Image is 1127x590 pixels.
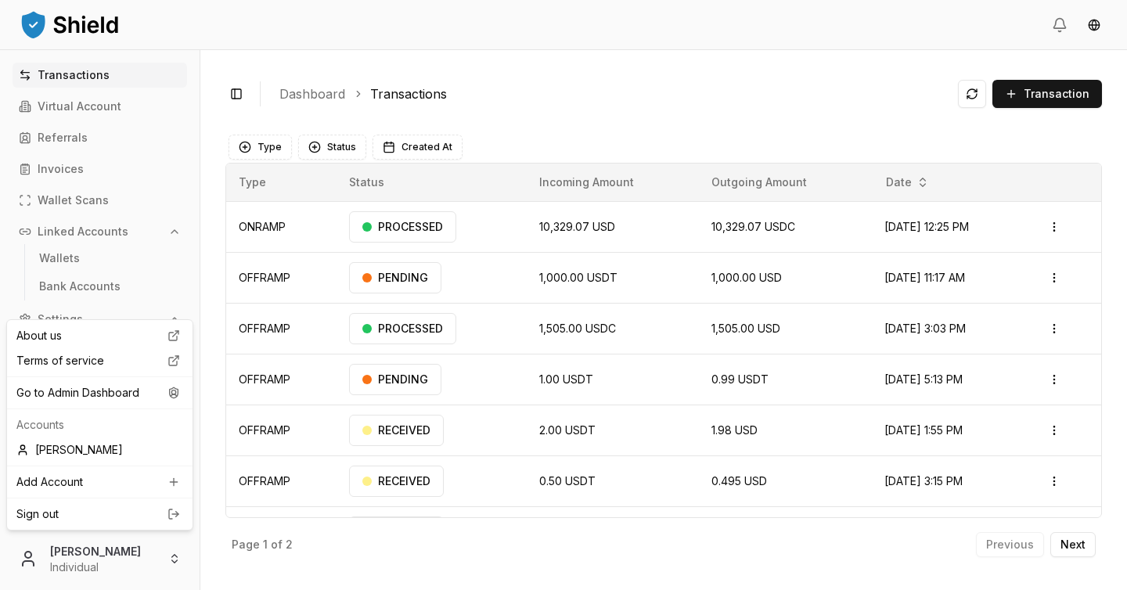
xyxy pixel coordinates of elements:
a: Add Account [10,469,189,495]
a: About us [10,323,189,348]
div: Go to Admin Dashboard [10,380,189,405]
a: Terms of service [10,348,189,373]
a: Sign out [16,506,183,522]
p: Accounts [16,417,183,433]
div: [PERSON_NAME] [10,437,189,462]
